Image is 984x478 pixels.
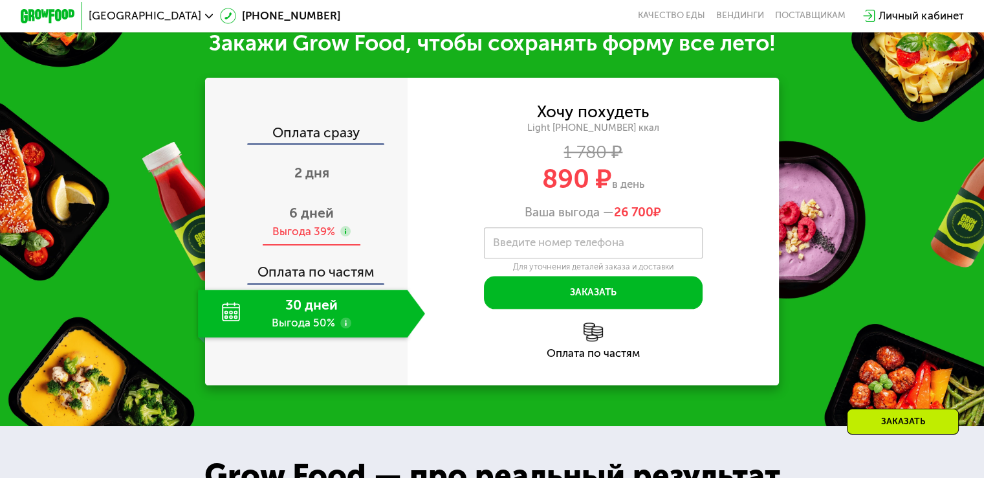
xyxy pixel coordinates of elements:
div: Light [PHONE_NUMBER] ккал [408,122,780,134]
div: Оплата по частям [206,251,408,283]
span: 890 ₽ [542,163,612,194]
a: Качество еды [638,10,705,21]
div: 1 780 ₽ [408,144,780,159]
span: 26 700 [614,205,653,220]
div: Для уточнения деталей заказа и доставки [484,262,703,272]
div: Хочу похудеть [537,104,649,119]
span: [GEOGRAPHIC_DATA] [89,10,201,21]
span: 6 дней [289,205,334,221]
span: в день [612,177,644,190]
span: ₽ [614,205,661,220]
div: Личный кабинет [879,8,963,24]
div: поставщикам [775,10,846,21]
img: l6xcnZfty9opOoJh.png [584,323,603,342]
div: Заказать [847,409,959,435]
a: [PHONE_NUMBER] [220,8,340,24]
div: Оплата по частям [408,348,780,359]
div: Оплата сразу [206,126,408,143]
button: Заказать [484,276,703,309]
a: Вендинги [716,10,764,21]
div: Выгода 39% [272,224,334,239]
label: Введите номер телефона [493,239,624,247]
span: 2 дня [294,165,329,181]
div: Ваша выгода — [408,205,780,220]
